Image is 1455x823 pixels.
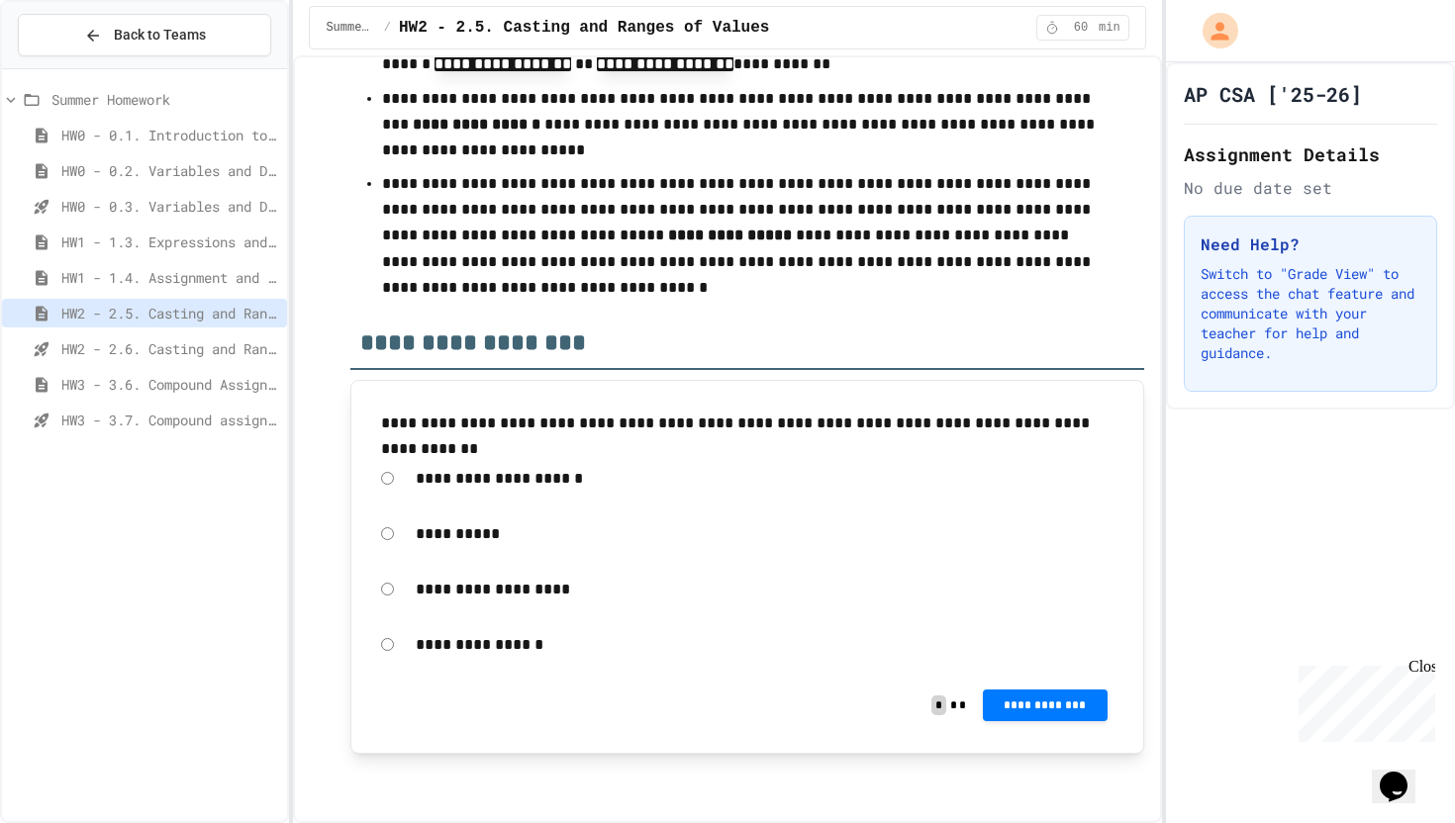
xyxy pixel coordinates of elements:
span: HW3 - 3.7. Compound assignment operators - Quiz [61,410,279,430]
iframe: chat widget [1372,744,1435,803]
span: HW2 - 2.5. Casting and Ranges of Values [61,303,279,323]
iframe: chat widget [1291,658,1435,742]
span: Summer Homework [326,20,375,36]
span: HW0 - 0.1. Introduction to Algorithms, Programming, and Compilers [61,125,279,145]
span: 60 [1065,20,1097,36]
h1: AP CSA ['25-26] [1184,80,1362,108]
span: HW0 - 0.3. Variables and Data Types - Quiz [61,196,279,217]
span: HW1 - 1.4. Assignment and Input [61,267,279,288]
h3: Need Help? [1201,232,1420,256]
div: No due date set [1184,176,1437,200]
div: Chat with us now!Close [8,8,137,126]
span: Summer Homework [51,89,279,110]
h2: Assignment Details [1184,140,1437,168]
span: HW2 - 2.6. Casting and Ranges of variables - Quiz [61,338,279,359]
span: min [1099,20,1120,36]
div: My Account [1182,8,1243,53]
p: Switch to "Grade View" to access the chat feature and communicate with your teacher for help and ... [1201,264,1420,363]
button: Back to Teams [18,14,271,56]
span: HW2 - 2.5. Casting and Ranges of Values [399,16,769,40]
span: HW1 - 1.3. Expressions and Output [New] [61,231,279,252]
span: HW3 - 3.6. Compound Assignment Operators [61,374,279,395]
span: Back to Teams [114,25,206,46]
span: HW0 - 0.2. Variables and Data Types [61,160,279,181]
span: / [384,20,391,36]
